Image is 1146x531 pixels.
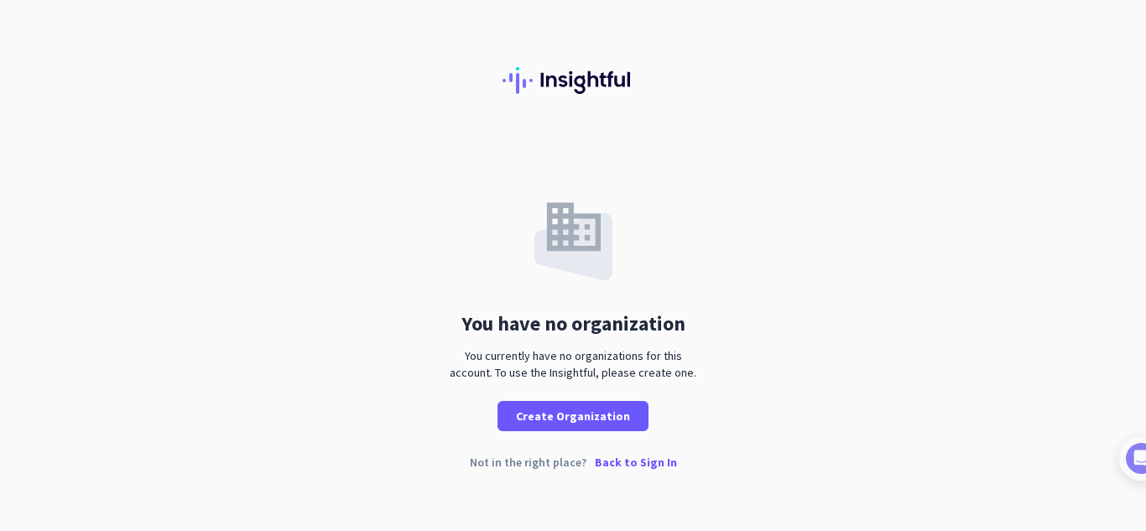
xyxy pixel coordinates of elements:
[497,401,649,431] button: Create Organization
[443,347,703,381] div: You currently have no organizations for this account. To use the Insightful, please create one.
[595,456,677,468] p: Back to Sign In
[516,408,630,424] span: Create Organization
[503,67,643,94] img: Insightful
[461,314,685,334] div: You have no organization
